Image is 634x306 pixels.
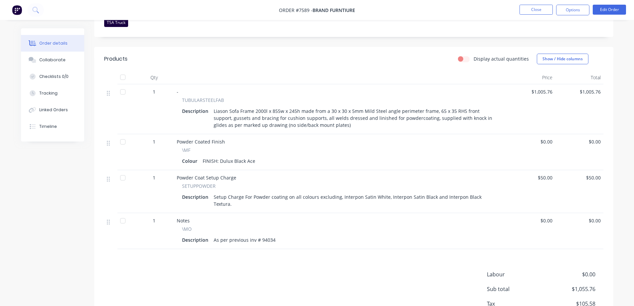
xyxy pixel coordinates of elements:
span: Sub total [487,285,546,293]
div: Price [507,71,555,84]
button: Linked Orders [21,102,84,118]
div: Products [104,55,127,63]
img: Factory [12,5,22,15]
div: Qty [134,71,174,84]
div: Checklists 0/0 [39,74,69,80]
div: As per previous inv # 94034 [211,235,278,245]
span: $50.00 [510,174,552,181]
span: Powder Coat Setup Charge [177,174,236,181]
div: Timeline [39,124,57,130]
button: Options [556,5,589,15]
label: Display actual quantities [474,55,529,62]
button: Checklists 0/0 [21,68,84,85]
div: Total [555,71,603,84]
div: Description [182,192,211,202]
span: $1,055.76 [546,285,595,293]
button: Close [520,5,553,15]
span: TUBULARSTEELFAB [182,97,224,104]
div: Collaborate [39,57,66,63]
span: 1 [153,174,155,181]
span: $0.00 [510,138,552,145]
div: Tracking [39,90,58,96]
span: Powder Coated Finish [177,139,225,145]
span: - [177,89,178,95]
div: Linked Orders [39,107,68,113]
div: Order details [39,40,68,46]
div: Setup Charge For Powder coating on all colours excluding, Interpon Satin White, Interpon Satin Bl... [211,192,499,209]
span: SETUPPOWDER [182,182,216,189]
div: TSA Truck [104,18,128,27]
span: Brand Furntiure [313,7,355,13]
span: Notes [177,217,190,224]
button: Edit Order [593,5,626,15]
button: Tracking [21,85,84,102]
span: $0.00 [558,138,601,145]
span: $50.00 [558,174,601,181]
span: \MO [182,225,192,232]
div: FINISH: Dulux Black Ace [200,156,258,166]
button: Show / Hide columns [537,54,588,64]
span: $1,005.76 [510,88,552,95]
span: $0.00 [558,217,601,224]
span: $1,005.76 [558,88,601,95]
div: Colour [182,156,200,166]
span: \MF [182,147,190,153]
div: Liason Sofa Frame 2000l x 855w x 245h made from a 30 x 30 x 5mm Mild Steel angle perimeter frame,... [211,106,499,130]
span: $0.00 [510,217,552,224]
span: $0.00 [546,270,595,278]
button: Order details [21,35,84,52]
span: 1 [153,88,155,95]
span: 1 [153,217,155,224]
div: Description [182,235,211,245]
span: Order #7589 - [279,7,313,13]
div: Description [182,106,211,116]
button: Timeline [21,118,84,135]
span: 1 [153,138,155,145]
button: Collaborate [21,52,84,68]
span: Labour [487,270,546,278]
